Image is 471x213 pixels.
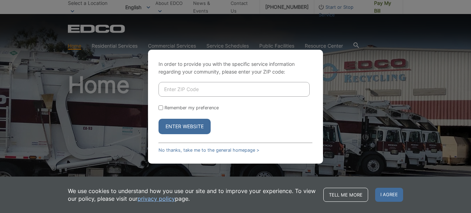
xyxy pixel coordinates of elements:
[159,147,259,153] a: No thanks, take me to the general homepage >
[164,105,219,110] label: Remember my preference
[375,188,403,202] span: I agree
[68,187,316,202] p: We use cookies to understand how you use our site and to improve your experience. To view our pol...
[159,119,211,134] button: Enter Website
[159,60,312,76] p: In order to provide you with the specific service information regarding your community, please en...
[138,195,175,202] a: privacy policy
[323,188,368,202] a: Tell me more
[159,82,310,97] input: Enter ZIP Code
